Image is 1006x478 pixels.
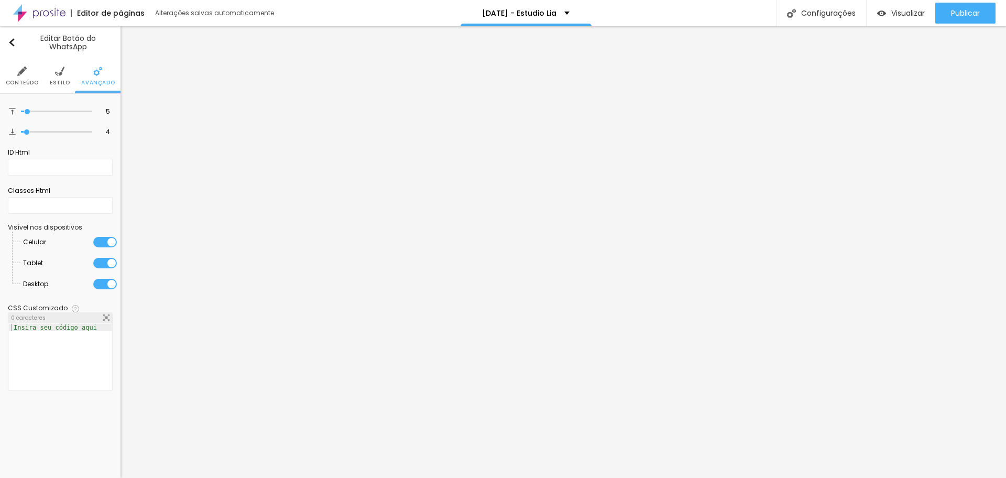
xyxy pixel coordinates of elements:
[9,128,16,135] img: Icone
[81,80,115,85] span: Avançado
[55,67,64,76] img: Icone
[935,3,996,24] button: Publicar
[8,313,112,323] div: 0 caracteres
[8,224,113,231] div: Visível nos dispositivos
[23,232,46,253] span: Celular
[867,3,935,24] button: Visualizar
[877,9,886,18] img: view-1.svg
[8,34,113,51] div: Editar Botão do WhatsApp
[6,80,39,85] span: Conteúdo
[72,305,79,312] img: Icone
[103,314,110,321] img: Icone
[155,10,276,16] div: Alterações salvas automaticamente
[787,9,796,18] img: Icone
[50,80,70,85] span: Estilo
[8,186,113,195] div: Classes Html
[9,324,102,331] div: Insira seu código aqui
[891,9,925,17] span: Visualizar
[23,253,43,274] span: Tablet
[93,67,103,76] img: Icone
[8,38,16,47] img: Icone
[23,274,48,295] span: Desktop
[9,108,16,115] img: Icone
[951,9,980,17] span: Publicar
[121,26,1006,478] iframe: Editor
[8,148,113,157] div: ID Html
[482,9,556,17] p: [DATE] - Estudio Lia
[71,9,145,17] div: Editor de páginas
[17,67,27,76] img: Icone
[8,305,68,311] div: CSS Customizado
